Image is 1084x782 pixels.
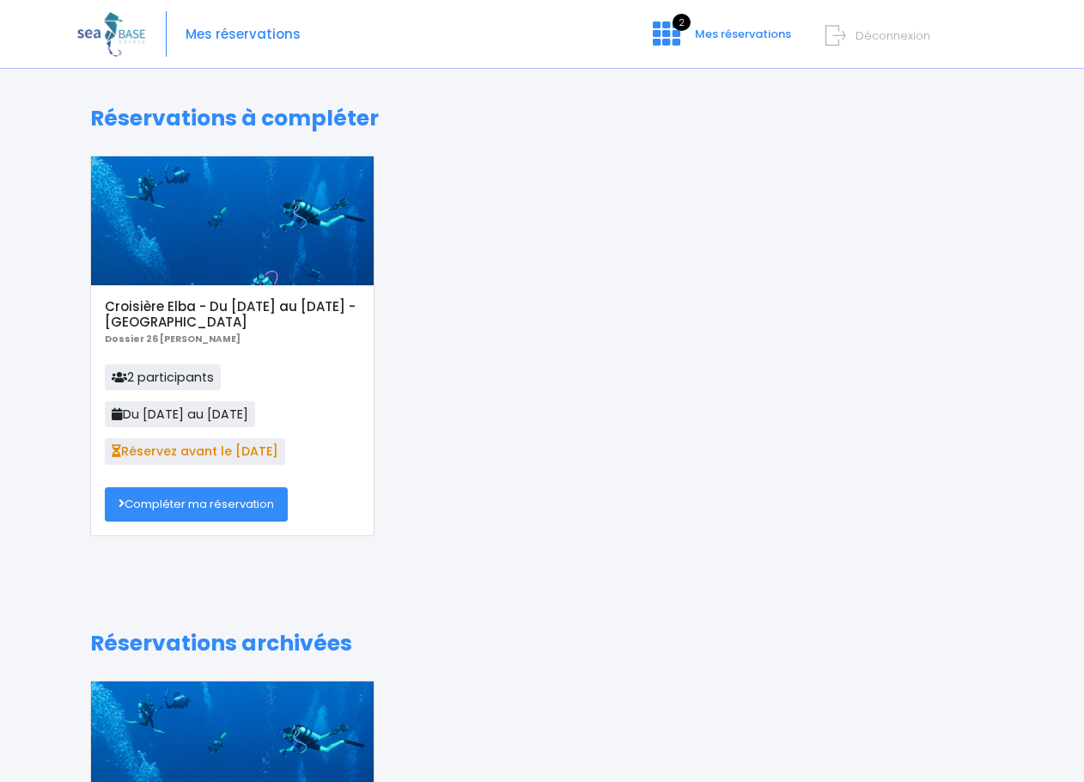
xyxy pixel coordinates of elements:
[105,364,221,390] span: 2 participants
[105,401,255,427] span: Du [DATE] au [DATE]
[105,333,241,345] b: Dossier 26 [PERSON_NAME]
[695,26,791,42] span: Mes réservations
[639,32,801,48] a: 2 Mes réservations
[105,487,288,522] a: Compléter ma réservation
[90,631,994,657] h1: Réservations archivées
[856,27,930,44] span: Déconnexion
[105,299,359,330] h5: Croisière Elba - Du [DATE] au [DATE] - [GEOGRAPHIC_DATA]
[673,14,691,31] span: 2
[90,106,994,131] h1: Réservations à compléter
[105,438,285,464] span: Réservez avant le [DATE]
